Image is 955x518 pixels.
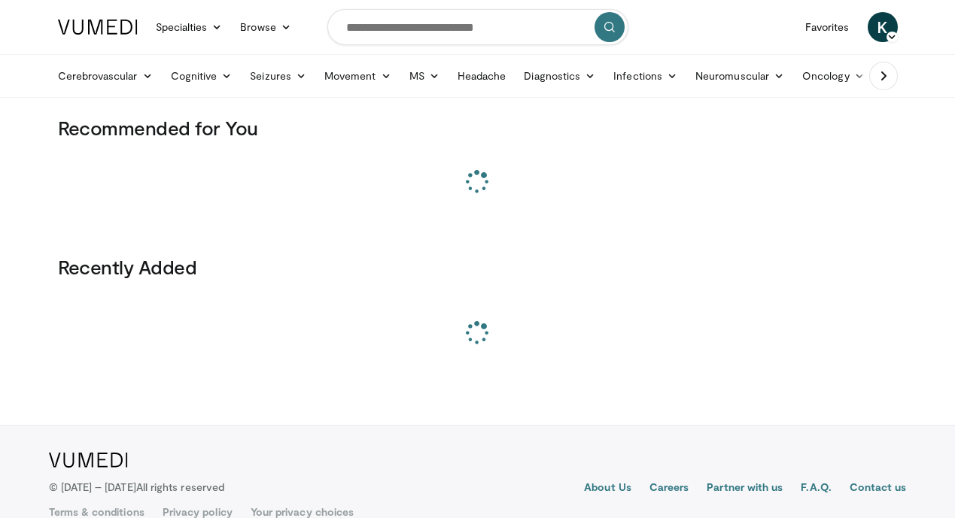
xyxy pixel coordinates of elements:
a: Specialties [147,12,232,42]
a: About Us [584,480,631,498]
a: Careers [649,480,689,498]
a: Cerebrovascular [49,61,162,91]
h3: Recommended for You [58,116,898,140]
span: All rights reserved [136,480,224,493]
img: VuMedi Logo [49,453,128,468]
a: MS [400,61,449,91]
p: © [DATE] – [DATE] [49,480,225,495]
a: Oncology [793,61,874,91]
a: Partner with us [707,480,783,498]
h3: Recently Added [58,255,898,279]
a: Infections [604,61,686,91]
a: Neuromuscular [686,61,793,91]
a: Contact us [850,480,907,498]
a: Headache [449,61,516,91]
a: Browse [231,12,300,42]
a: K [868,12,898,42]
a: Cognitive [162,61,242,91]
img: VuMedi Logo [58,20,138,35]
a: Diagnostics [515,61,604,91]
input: Search topics, interventions [327,9,628,45]
a: Movement [315,61,400,91]
a: Seizures [241,61,315,91]
a: Favorites [796,12,859,42]
a: F.A.Q. [801,480,831,498]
